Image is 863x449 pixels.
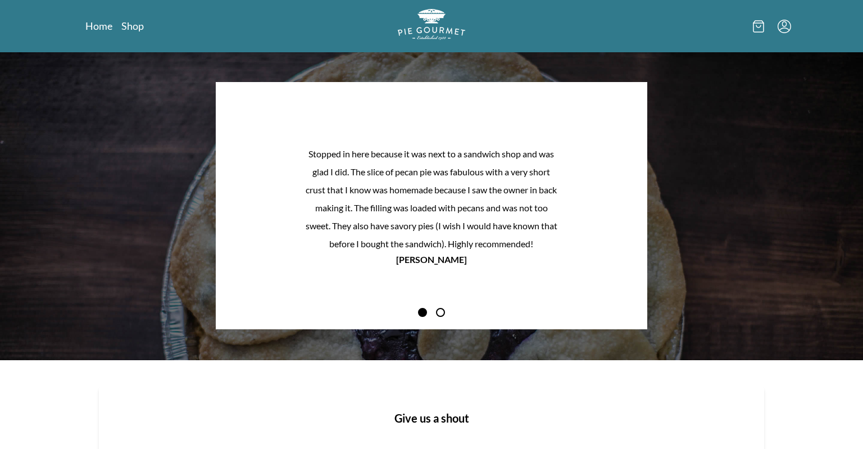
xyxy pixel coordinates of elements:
[778,20,791,33] button: Menu
[398,9,465,40] img: logo
[302,145,561,253] p: Stopped in here because it was next to a sandwich shop and was glad I did. The slice of pecan pie...
[121,19,144,33] a: Shop
[398,9,465,43] a: Logo
[85,19,112,33] a: Home
[117,410,746,427] h1: Give us a shout
[216,253,647,266] p: [PERSON_NAME]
